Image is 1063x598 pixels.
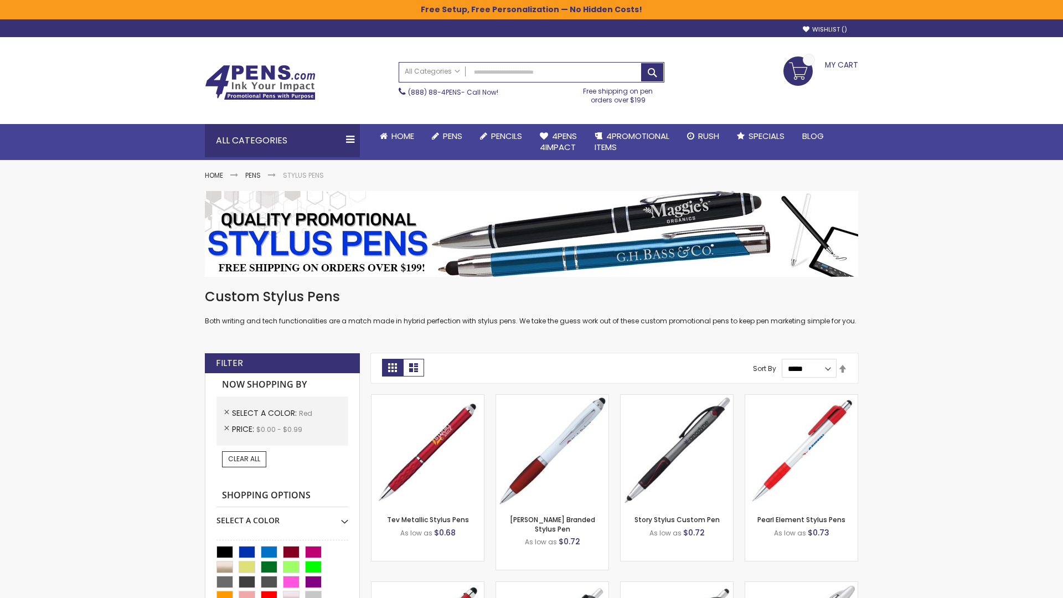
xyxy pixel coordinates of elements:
[525,537,557,547] span: As low as
[216,357,243,369] strong: Filter
[621,394,733,404] a: Story Stylus Custom Pen-Red
[399,63,466,81] a: All Categories
[496,581,608,591] a: Souvenir® Anthem Stylus Pen-Red
[400,528,432,538] span: As low as
[496,394,608,404] a: Ion White Branded Stylus Pen-Red
[371,395,484,507] img: Tev Metallic Stylus Pens-Red
[232,424,256,435] span: Price
[387,515,469,524] a: Tev Metallic Stylus Pens
[621,581,733,591] a: Souvenir® Emblem Stylus Pen-Red
[745,395,858,507] img: Pearl Element Stylus Pens-Red
[391,130,414,142] span: Home
[540,130,577,153] span: 4Pens 4impact
[803,25,847,34] a: Wishlist
[222,451,266,467] a: Clear All
[634,515,720,524] a: Story Stylus Custom Pen
[443,130,462,142] span: Pens
[382,359,403,377] strong: Grid
[678,124,728,148] a: Rush
[559,536,580,547] span: $0.72
[621,395,733,507] img: Story Stylus Custom Pen-Red
[745,394,858,404] a: Pearl Element Stylus Pens-Red
[216,484,348,508] strong: Shopping Options
[256,425,302,434] span: $0.00 - $0.99
[371,394,484,404] a: Tev Metallic Stylus Pens-Red
[753,364,776,373] label: Sort By
[698,130,719,142] span: Rush
[808,527,829,538] span: $0.73
[216,507,348,526] div: Select A Color
[728,124,793,148] a: Specials
[757,515,845,524] a: Pearl Element Stylus Pens
[205,288,858,326] div: Both writing and tech functionalities are a match made in hybrid perfection with stylus pens. We ...
[228,454,260,463] span: Clear All
[371,124,423,148] a: Home
[531,124,586,160] a: 4Pens4impact
[491,130,522,142] span: Pencils
[749,130,785,142] span: Specials
[283,171,324,180] strong: Stylus Pens
[774,528,806,538] span: As low as
[299,409,312,418] span: Red
[205,171,223,180] a: Home
[205,124,360,157] div: All Categories
[683,527,705,538] span: $0.72
[586,124,678,160] a: 4PROMOTIONALITEMS
[408,87,498,97] span: - Call Now!
[471,124,531,148] a: Pencils
[595,130,669,153] span: 4PROMOTIONAL ITEMS
[216,373,348,396] strong: Now Shopping by
[232,408,299,419] span: Select A Color
[245,171,261,180] a: Pens
[205,65,316,100] img: 4Pens Custom Pens and Promotional Products
[496,395,608,507] img: Ion White Branded Stylus Pen-Red
[405,67,460,76] span: All Categories
[802,130,824,142] span: Blog
[745,581,858,591] a: Twist Highlighter-Pen Stylus Combo-Red
[423,124,471,148] a: Pens
[205,288,858,306] h1: Custom Stylus Pens
[434,527,456,538] span: $0.68
[793,124,833,148] a: Blog
[371,581,484,591] a: Custom Stylus Grip Pens-Red
[649,528,682,538] span: As low as
[205,191,858,277] img: Stylus Pens
[572,83,665,105] div: Free shipping on pen orders over $199
[408,87,461,97] a: (888) 88-4PENS
[510,515,595,533] a: [PERSON_NAME] Branded Stylus Pen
